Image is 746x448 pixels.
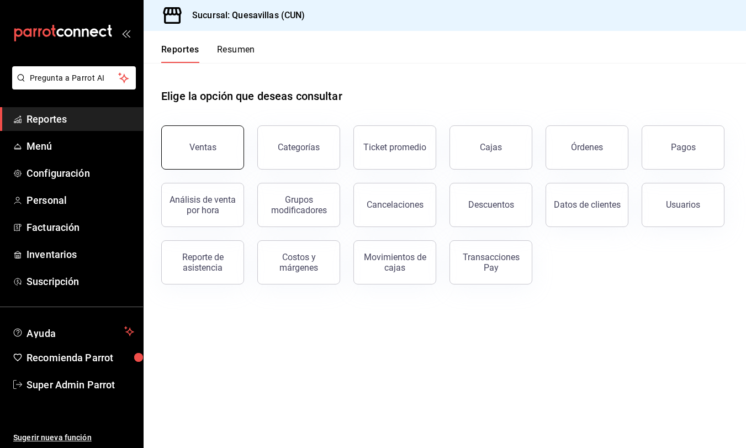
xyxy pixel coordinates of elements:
[546,125,628,170] button: Órdenes
[642,125,724,170] button: Pagos
[161,44,255,63] div: navigation tabs
[353,183,436,227] button: Cancelaciones
[257,183,340,227] button: Grupos modificadores
[161,44,199,63] button: Reportes
[480,141,502,154] div: Cajas
[671,142,696,152] div: Pagos
[27,274,134,289] span: Suscripción
[27,350,134,365] span: Recomienda Parrot
[363,142,426,152] div: Ticket promedio
[264,194,333,215] div: Grupos modificadores
[161,240,244,284] button: Reporte de asistencia
[353,240,436,284] button: Movimientos de cajas
[161,183,244,227] button: Análisis de venta por hora
[13,432,134,444] span: Sugerir nueva función
[161,88,342,104] h1: Elige la opción que deseas consultar
[449,183,532,227] button: Descuentos
[27,166,134,181] span: Configuración
[457,252,525,273] div: Transacciones Pay
[449,240,532,284] button: Transacciones Pay
[12,66,136,89] button: Pregunta a Parrot AI
[27,247,134,262] span: Inventarios
[367,199,424,210] div: Cancelaciones
[8,80,136,92] a: Pregunta a Parrot AI
[189,142,216,152] div: Ventas
[168,252,237,273] div: Reporte de asistencia
[278,142,320,152] div: Categorías
[30,72,119,84] span: Pregunta a Parrot AI
[468,199,514,210] div: Descuentos
[168,194,237,215] div: Análisis de venta por hora
[27,220,134,235] span: Facturación
[554,199,621,210] div: Datos de clientes
[257,125,340,170] button: Categorías
[264,252,333,273] div: Costos y márgenes
[27,139,134,154] span: Menú
[27,193,134,208] span: Personal
[257,240,340,284] button: Costos y márgenes
[546,183,628,227] button: Datos de clientes
[161,125,244,170] button: Ventas
[121,29,130,38] button: open_drawer_menu
[27,325,120,338] span: Ayuda
[666,199,700,210] div: Usuarios
[642,183,724,227] button: Usuarios
[353,125,436,170] button: Ticket promedio
[217,44,255,63] button: Resumen
[571,142,603,152] div: Órdenes
[449,125,532,170] a: Cajas
[27,377,134,392] span: Super Admin Parrot
[27,112,134,127] span: Reportes
[361,252,429,273] div: Movimientos de cajas
[183,9,305,22] h3: Sucursal: Quesavillas (CUN)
